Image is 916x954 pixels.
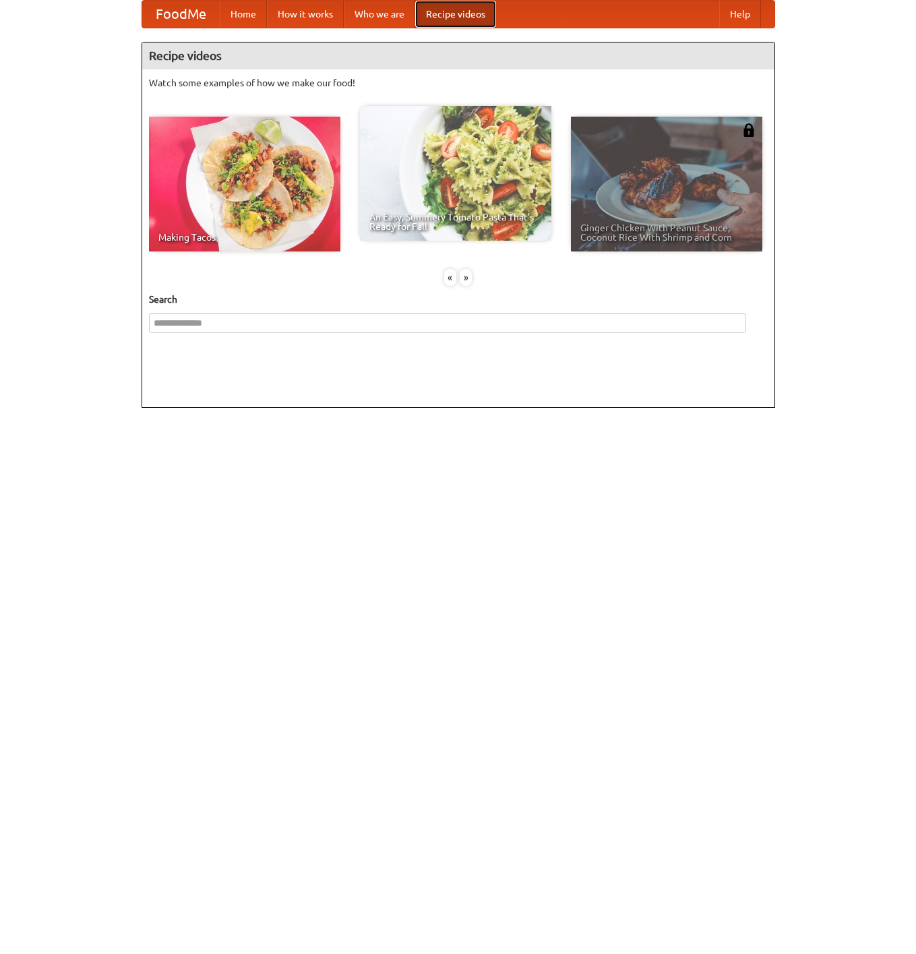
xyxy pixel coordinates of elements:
a: Recipe videos [415,1,496,28]
a: Making Tacos [149,117,340,251]
span: An Easy, Summery Tomato Pasta That's Ready for Fall [369,212,542,231]
a: Help [719,1,761,28]
a: FoodMe [142,1,220,28]
a: An Easy, Summery Tomato Pasta That's Ready for Fall [360,106,551,241]
a: How it works [267,1,344,28]
h4: Recipe videos [142,42,774,69]
h5: Search [149,293,768,306]
a: Who we are [344,1,415,28]
a: Home [220,1,267,28]
p: Watch some examples of how we make our food! [149,76,768,90]
img: 483408.png [742,123,756,137]
div: » [460,269,472,286]
div: « [444,269,456,286]
span: Making Tacos [158,233,331,242]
